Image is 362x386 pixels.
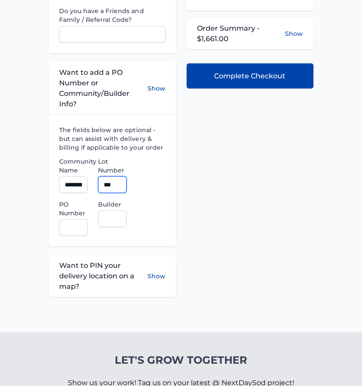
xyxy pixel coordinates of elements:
[148,260,165,291] button: Show
[59,157,88,174] label: Community Name
[98,157,127,174] label: Lot Number
[59,200,88,217] label: PO Number
[148,67,165,109] button: Show
[59,67,147,109] span: Want to add a PO Number or Community/Builder Info?
[59,260,147,291] span: Want to PIN your delivery location on a map?
[59,7,165,24] label: Do you have a Friends and Family / Referral Code?
[214,70,285,81] span: Complete Checkout
[68,353,294,367] h4: Let's Grow Together
[285,29,303,38] button: Show
[197,23,285,44] span: Order Summary - $1,661.00
[186,63,313,88] button: Complete Checkout
[59,125,165,151] label: The fields below are optional - but can assist with delivery & billing if applicable to your order
[98,200,127,208] label: Builder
